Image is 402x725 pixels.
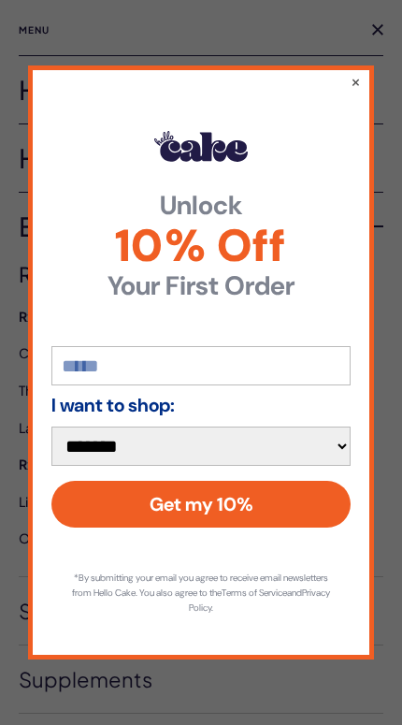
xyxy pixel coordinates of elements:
[51,193,351,219] strong: Unlock
[70,571,332,616] p: *By submitting your email you agree to receive email newsletters from Hello Cake. You also agree ...
[189,587,330,614] a: Privacy Policy
[51,481,351,528] button: Get my 10%
[51,273,351,299] strong: Your First Order
[51,395,175,415] strong: I want to shop:
[154,131,248,161] img: Hello Cake
[222,587,287,599] a: Terms of Service
[51,224,351,268] span: 10% Off
[351,72,361,91] button: ×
